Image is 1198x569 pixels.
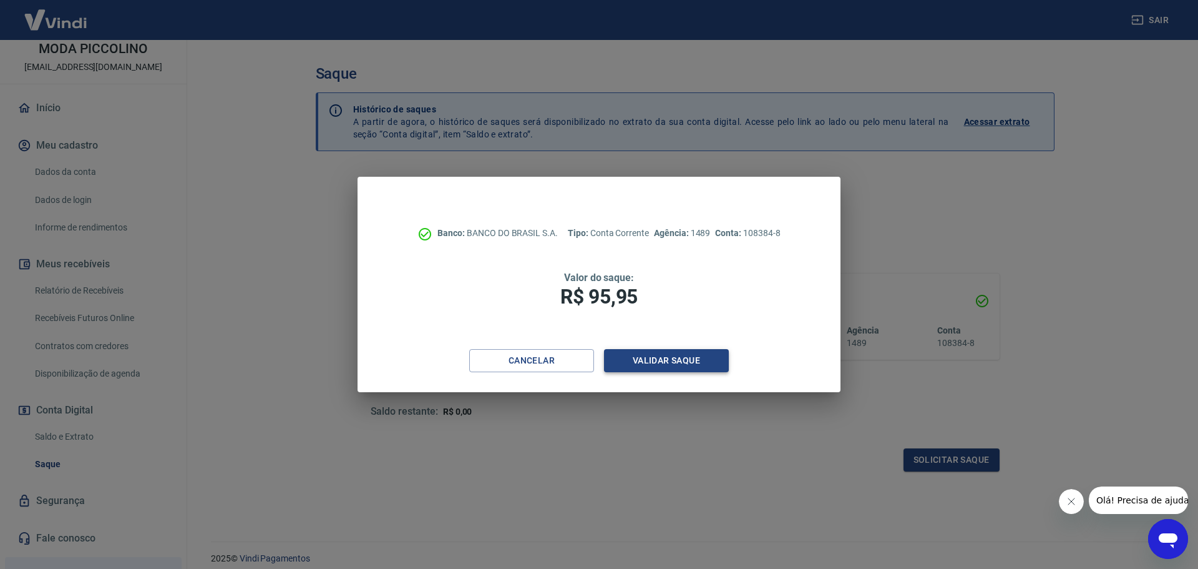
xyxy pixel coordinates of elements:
[654,227,710,240] p: 1489
[715,228,743,238] span: Conta:
[560,285,638,309] span: R$ 95,95
[564,272,634,284] span: Valor do saque:
[654,228,691,238] span: Agência:
[604,349,729,372] button: Validar saque
[1089,487,1188,514] iframe: Mensagem da empresa
[568,228,590,238] span: Tipo:
[1148,519,1188,559] iframe: Botão para abrir a janela de mensagens
[1059,489,1084,514] iframe: Fechar mensagem
[568,227,649,240] p: Conta Corrente
[7,9,105,19] span: Olá! Precisa de ajuda?
[437,227,558,240] p: BANCO DO BRASIL S.A.
[469,349,594,372] button: Cancelar
[715,227,780,240] p: 108384-8
[437,228,467,238] span: Banco:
